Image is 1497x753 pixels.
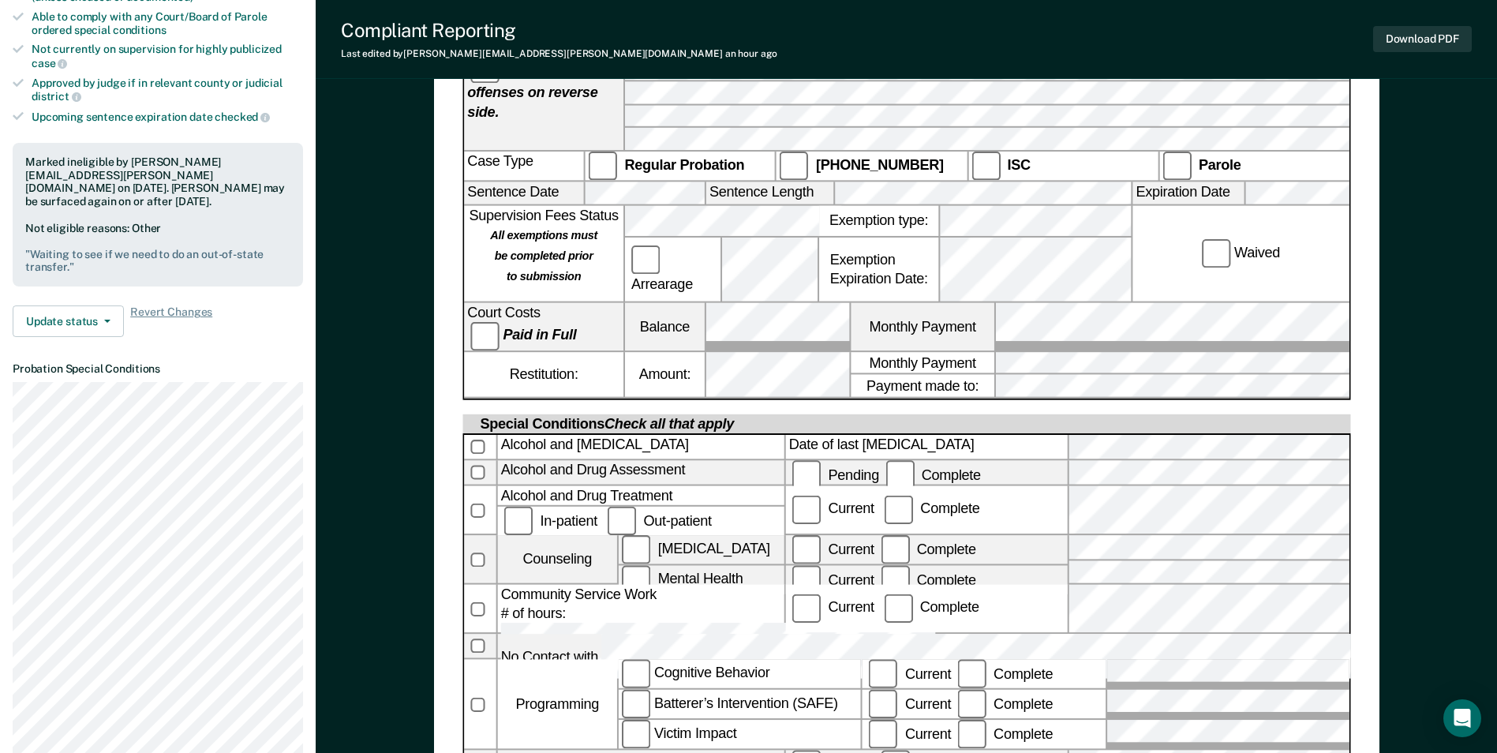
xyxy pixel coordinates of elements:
input: Current [792,566,820,594]
label: Amount: [625,352,705,397]
div: Case Type [464,152,583,180]
input: Complete [957,690,986,718]
div: Programming [497,660,616,750]
span: district [32,90,81,103]
span: Check all that apply [604,416,734,432]
label: Date of last [MEDICAL_DATA] [785,435,1066,459]
label: Current [788,501,877,517]
strong: Regular Probation [624,157,744,173]
label: Complete [878,541,979,556]
div: Complete [881,600,982,616]
div: Marked ineligible by [PERSON_NAME][EMAIL_ADDRESS][PERSON_NAME][DOMAIN_NAME] on [DATE]. [PERSON_NA... [25,155,290,208]
div: Supervision Fees Status [464,205,623,301]
strong: All exemptions must be completed prior to submission [490,227,597,283]
strong: See additional offenses on reverse side. [467,60,597,120]
label: Balance [625,302,705,350]
label: Current [788,541,877,556]
input: Arrearage [631,245,660,274]
input: Pending [792,461,820,489]
span: Revert Changes [130,305,212,337]
input: Cognitive Behavior [622,660,650,688]
div: Exemption Expiration Date: [819,238,938,302]
label: Current [788,600,877,616]
label: Monthly Payment [851,352,994,374]
div: Last edited by [PERSON_NAME][EMAIL_ADDRESS][PERSON_NAME][DOMAIN_NAME] [341,48,777,59]
div: Alcohol and [MEDICAL_DATA] [497,435,784,459]
div: Counseling [497,535,616,583]
label: Victim Impact [619,721,861,749]
label: Arrearage [628,245,717,294]
label: Complete [954,726,1056,742]
div: Alcohol and Drug Treatment [497,486,784,505]
label: Current [866,726,954,742]
label: Exemption type: [819,205,938,235]
input: Mental Health [622,566,650,594]
input: ISC [971,152,999,180]
label: Complete [882,466,984,482]
input: Regular Probation [588,152,616,180]
input: Current [792,496,820,524]
input: Waived [1202,238,1230,267]
input: Current [869,690,897,718]
span: checked [215,111,270,123]
label: Current [866,695,954,711]
label: Sentence Date [464,182,583,204]
strong: [PHONE_NUMBER] [816,157,944,173]
button: Update status [13,305,124,337]
div: Not eligible reasons: Other [25,222,290,274]
input: Complete [884,594,912,623]
input: Complete [881,566,909,594]
div: Court Costs [464,302,623,350]
label: Complete [878,571,979,587]
input: Paid in Full [470,321,499,350]
input: Complete [957,721,986,749]
input: Batterer’s Intervention (SAFE) [622,690,650,718]
label: Sentence Length [706,182,833,204]
label: [MEDICAL_DATA] [619,535,784,564]
span: conditions [113,24,167,36]
input: Complete [885,461,914,489]
label: In-patient [500,512,604,528]
label: Complete [954,695,1056,711]
dt: Probation Special Conditions [13,362,303,376]
label: Expiration Date [1132,182,1244,204]
label: Waived [1199,238,1283,267]
button: Download PDF [1373,26,1472,52]
div: Special Conditions [477,414,737,433]
input: Complete [884,496,912,524]
input: Current [792,594,820,623]
input: Current [869,660,897,688]
input: Current [869,721,897,749]
div: Able to comply with any Court/Board of Parole ordered special [32,10,303,37]
input: In-patient [503,507,532,535]
input: [MEDICAL_DATA] [622,535,650,564]
label: Current [866,665,954,681]
div: Community Service Work # of hours: [497,585,784,633]
input: Victim Impact [622,721,650,749]
span: an hour ago [725,48,777,59]
input: Current [792,535,820,564]
label: Cognitive Behavior [619,660,861,688]
div: Approved by judge if in relevant county or judicial [32,77,303,103]
div: Restitution: [464,352,623,397]
pre: " Waiting to see if we need to do an out-of-state transfer. " [25,248,290,275]
label: Payment made to: [851,375,994,397]
strong: ISC [1007,157,1030,173]
div: Compliant Reporting [341,19,777,42]
div: Not currently on supervision for highly publicized [32,43,303,69]
label: Current [788,571,877,587]
label: Mental Health [619,566,784,594]
label: Pending [788,466,881,482]
span: case [32,57,67,69]
label: Complete [954,665,1056,681]
strong: Parole [1199,157,1241,173]
input: Complete [881,535,909,564]
input: Parole [1162,152,1191,180]
label: Batterer’s Intervention (SAFE) [619,690,861,718]
strong: Paid in Full [503,327,576,343]
label: Complete [881,501,982,517]
div: Upcoming sentence expiration date [32,110,303,124]
div: Alcohol and Drug Assessment [497,461,784,485]
div: Conviction Offenses [464,36,623,150]
input: [PHONE_NUMBER] [780,152,808,180]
